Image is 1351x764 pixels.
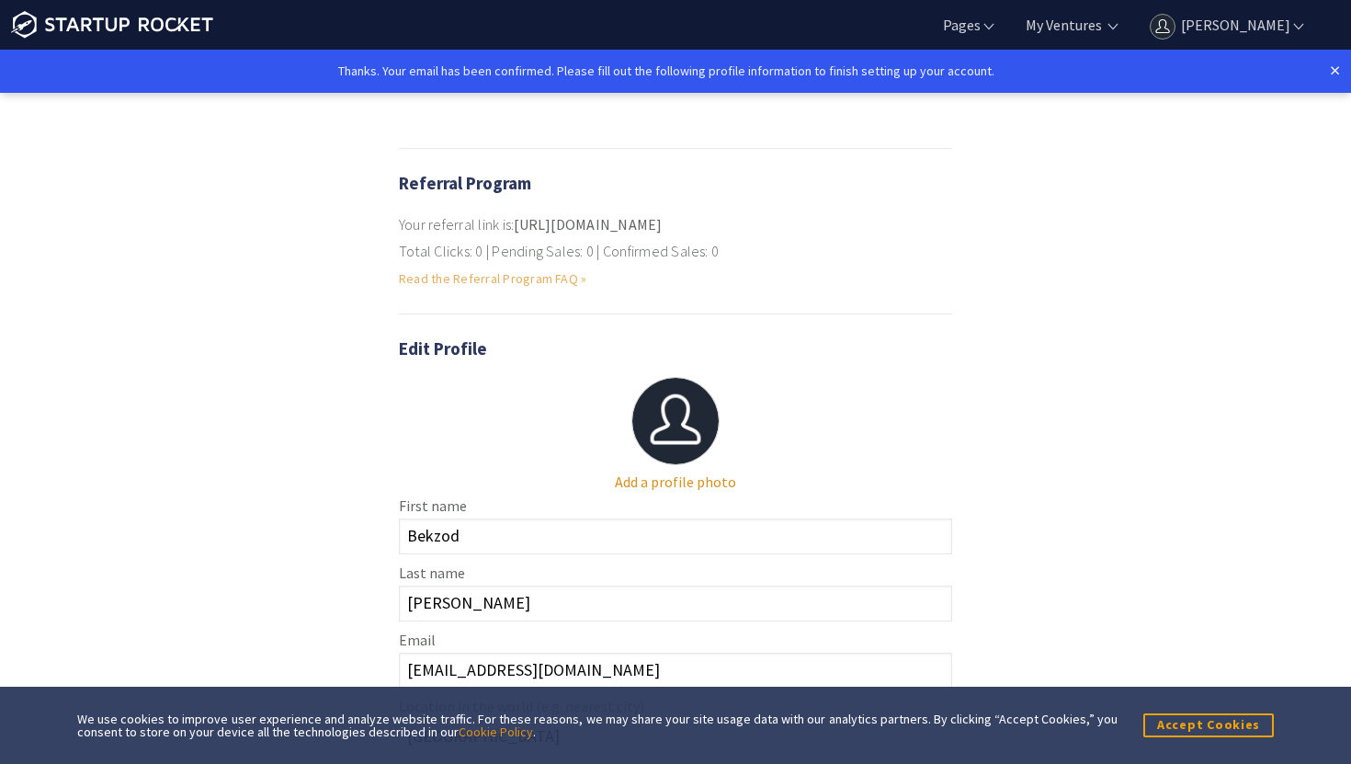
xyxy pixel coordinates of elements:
[939,15,997,35] a: Pages
[399,633,952,647] label: Email
[399,270,586,287] a: Read the Referral Program FAQ »
[399,498,952,513] label: First name
[1330,60,1340,81] a: ×
[399,336,952,361] h2: Edit Profile
[1143,713,1274,736] button: Accept Cookies
[514,215,662,234] strong: [URL][DOMAIN_NAME]
[399,171,952,196] h2: Referral Program
[399,211,952,291] p: Your referral link is: Total Clicks: 0 | Pending Sales: 0 | Confirmed Sales: 0
[77,713,1118,738] div: We use cookies to improve user experience and analyze website traffic. For these reasons, we may ...
[615,473,736,491] a: Add a profile photo
[1022,15,1102,35] a: My Ventures
[399,565,952,580] label: Last name
[338,63,994,79] span: Thanks. Your email has been confirmed. Please fill out the following profile information to finis...
[1146,15,1307,35] a: [PERSON_NAME]
[459,724,533,740] a: Cookie Policy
